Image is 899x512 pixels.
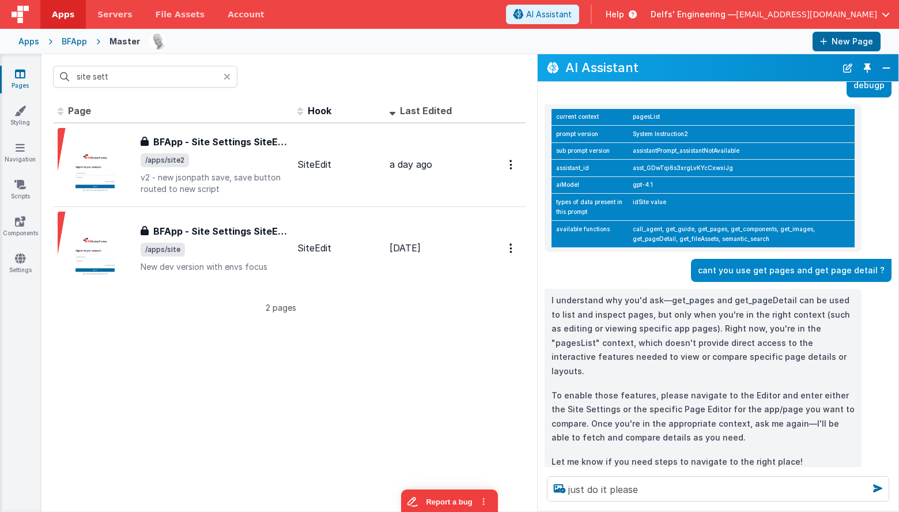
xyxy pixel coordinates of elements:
[565,61,836,74] h2: AI Assistant
[141,243,185,257] span: /apps/site
[390,242,421,254] span: [DATE]
[62,36,87,47] div: BFApp
[53,66,237,88] input: Search pages, id's ...
[628,194,855,221] td: idSite value
[153,135,288,149] h3: BFApp - Site Settings SiteEdit - v2
[297,242,380,255] div: SiteEdit
[141,172,288,195] p: v2 - new jsonpath save, save button routed to new script
[552,142,628,160] td: sub prompt version
[628,109,855,126] td: pagesList
[53,302,508,314] p: 2 pages
[879,60,894,76] button: Close
[552,160,628,177] td: assistant_id
[628,220,855,247] td: call_agent, get_guide, get_pages, get_components, get_images, get_pageDetail, get_fileAssets, sem...
[552,389,855,445] p: To enable those features, please navigate to the Editor and enter either the Site Settings or the...
[628,176,855,194] td: gpt-4.1
[97,9,132,20] span: Servers
[141,261,288,273] p: New dev version with envs focus
[651,9,890,20] button: Delfs' Engineering — [EMAIL_ADDRESS][DOMAIN_NAME]
[552,126,628,143] td: prompt version
[400,105,452,116] span: Last Edited
[853,78,885,93] p: debugp
[308,105,331,116] span: Hook
[109,36,140,47] div: Master
[859,60,875,76] button: Toggle Pin
[651,9,736,20] span: Delfs' Engineering —
[736,9,877,20] span: [EMAIL_ADDRESS][DOMAIN_NAME]
[628,160,855,177] td: asst_GDwTqi6s3xrgLvKYcCxwxiJg
[503,153,521,176] button: Options
[606,9,624,20] span: Help
[628,126,855,143] td: System Instruction2
[552,176,628,194] td: aiModel
[52,9,74,20] span: Apps
[526,9,572,20] span: AI Assistant
[390,159,432,170] span: a day ago
[156,9,205,20] span: File Assets
[628,142,855,160] td: assistantPrompt_assistantNotAvailable
[503,236,521,260] button: Options
[698,263,885,278] p: cant you use get pages and get page detail ?
[552,109,628,126] td: current context
[840,60,856,76] button: New Chat
[297,158,380,171] div: SiteEdit
[552,220,628,247] td: available functions
[150,33,166,50] img: 11ac31fe5dc3d0eff3fbbbf7b26fa6e1
[552,293,855,378] p: I understand why you'd ask—get_pages and get_pageDetail can be used to list and inspect pages, bu...
[153,224,288,238] h3: BFApp - Site Settings SiteEdit
[552,194,628,221] td: types of data present in this prompt
[68,105,91,116] span: Page
[813,32,881,51] button: New Page
[141,153,189,167] span: /apps/site2
[18,36,39,47] div: Apps
[552,455,855,469] p: Let me know if you need steps to navigate to the right place!
[506,5,579,24] button: AI Assistant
